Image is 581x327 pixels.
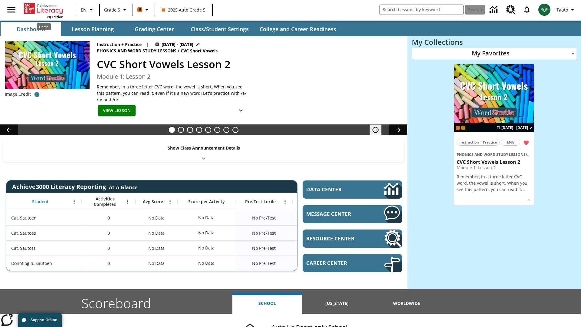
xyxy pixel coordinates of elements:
[24,2,63,19] div: Home
[82,225,135,240] div: 0, Cat, Sautoes
[2,1,20,19] button: Open side menu
[168,145,240,151] p: Show Class Announcement Details
[135,4,153,15] button: Boost Class color is orange. Change class color
[12,183,137,191] span: Achieve3000 Literacy Reporting
[85,196,125,207] span: Activities Completed
[97,72,400,81] h3: Module 1: Lesson 2
[252,260,276,266] span: No Pre-Test, Donotlogin, Sautoen
[162,7,205,13] span: 2025 Auto Grade 5
[107,230,110,236] span: 0
[145,242,168,254] span: No Data
[166,197,175,206] button: Open Menu
[412,48,576,59] div: My Favorites
[205,127,211,133] button: Slide 5 Pre-release lesson
[11,230,36,236] span: Cat, Sautoes
[554,4,579,15] button: Profile/Settings
[5,41,90,89] img: CVC Short Vowels Lesson 2.
[369,124,388,135] div: Pause
[78,4,97,15] button: Language: EN, Select a language
[139,6,141,13] span: B
[18,313,62,327] button: Support Offline
[535,2,554,18] button: Select a new avatar
[232,127,238,133] button: Slide 8 Sleepless in the Animal Kingdom
[81,7,87,13] span: EN
[104,7,120,13] span: Grade 5
[527,152,559,157] span: CVC Short Vowels
[293,256,350,271] div: No Data, Donotlogin, Sautoen
[145,257,168,269] span: No Data
[146,41,149,48] span: |
[524,196,533,205] button: Show Details
[196,127,202,133] button: Slide 4 One Idea, Lots of Hard Work
[459,139,497,145] span: Instruction + Practice
[107,215,110,221] span: 0
[521,137,532,148] button: Remove from Favorites
[47,15,63,19] span: NJ Edition
[24,2,63,15] a: Home
[181,48,219,54] span: CVC Short Vowels
[82,240,135,256] div: 0, Cat, Sautoss
[32,199,49,204] span: Student
[70,197,79,206] button: Open Menu
[31,318,57,322] span: Support Offline
[232,293,302,314] button: School
[306,259,366,266] span: Career Center
[11,245,36,251] span: Cat, Sautoss
[98,105,136,116] button: View Lesson
[178,48,179,54] span: /
[507,139,514,145] span: ENG
[245,199,276,204] span: Pre-Test Lexile
[501,139,520,146] button: ENG
[109,183,137,191] div: At-A-Glance
[162,41,193,48] span: [DATE] - [DATE]
[457,173,532,193] p: Remember, in a three letter CVC word, the vowel is short. When you see this pattern, you can read...
[461,126,465,130] span: New 2025 class
[62,22,123,36] button: Lesson Planning
[37,23,51,30] div: Home
[135,210,178,225] div: No Data, Cat, Sautoen
[454,64,534,206] div: lesson details
[3,141,404,162] div: Show Class Announcement Details
[456,126,460,130] div: Current Class
[1,22,61,36] button: Dashboard
[31,89,43,100] button: Image credit: TOXIC CAT/Shutterstock
[11,260,52,266] span: Donotlogin, Sautoen
[306,210,366,217] span: Message Center
[154,41,201,48] button: Aug 27 - Aug 27 Choose Dates
[123,197,132,206] button: Open Menu
[303,254,402,272] a: Career Center
[5,91,31,97] p: Image Credit
[135,240,178,256] div: No Data, Cat, Sautoss
[252,215,276,221] span: No Pre-Test, Cat, Sautoen
[124,22,185,36] button: Grading Center
[538,4,550,16] img: avatar image
[501,125,528,130] span: [DATE] - [DATE]
[556,7,568,13] span: Tauto
[457,152,526,157] span: Phonics and Word Study Lessons
[306,235,366,242] span: Resource Center
[186,22,254,36] button: Class/Student Settings
[82,210,135,225] div: 0, Cat, Sautoen
[102,4,131,15] button: Grade: Grade 5, Select a grade
[178,127,184,133] button: Slide 2 Cars of the Future?
[187,127,193,133] button: Slide 3 What's the Big Idea?
[519,2,535,18] a: Notifications
[281,197,290,206] button: Open Menu
[369,124,382,135] button: Pause
[97,84,248,103] p: Remember, in a three letter CVC word, the vowel is short. When you see this pattern, you can read...
[457,151,532,158] span: Topic: Phonics and Word Study Lessons/CVC Short Vowels
[293,210,350,225] div: No Data, Cat, Sautoen
[145,212,168,224] span: No Data
[135,256,178,271] div: No Data, Donotlogin, Sautoen
[303,180,402,199] a: Data Center
[495,125,534,130] button: Aug 27 - Aug 27 Choose Dates
[389,124,407,135] button: Lesson carousel, Next
[372,293,441,314] button: Worldwide
[302,293,372,314] button: [US_STATE]
[523,187,527,192] span: …
[235,105,247,116] button: Show Details
[195,257,218,269] div: No Data, Donotlogin, Sautoen
[380,5,463,15] input: search field
[11,215,37,221] span: Cat, Sautoen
